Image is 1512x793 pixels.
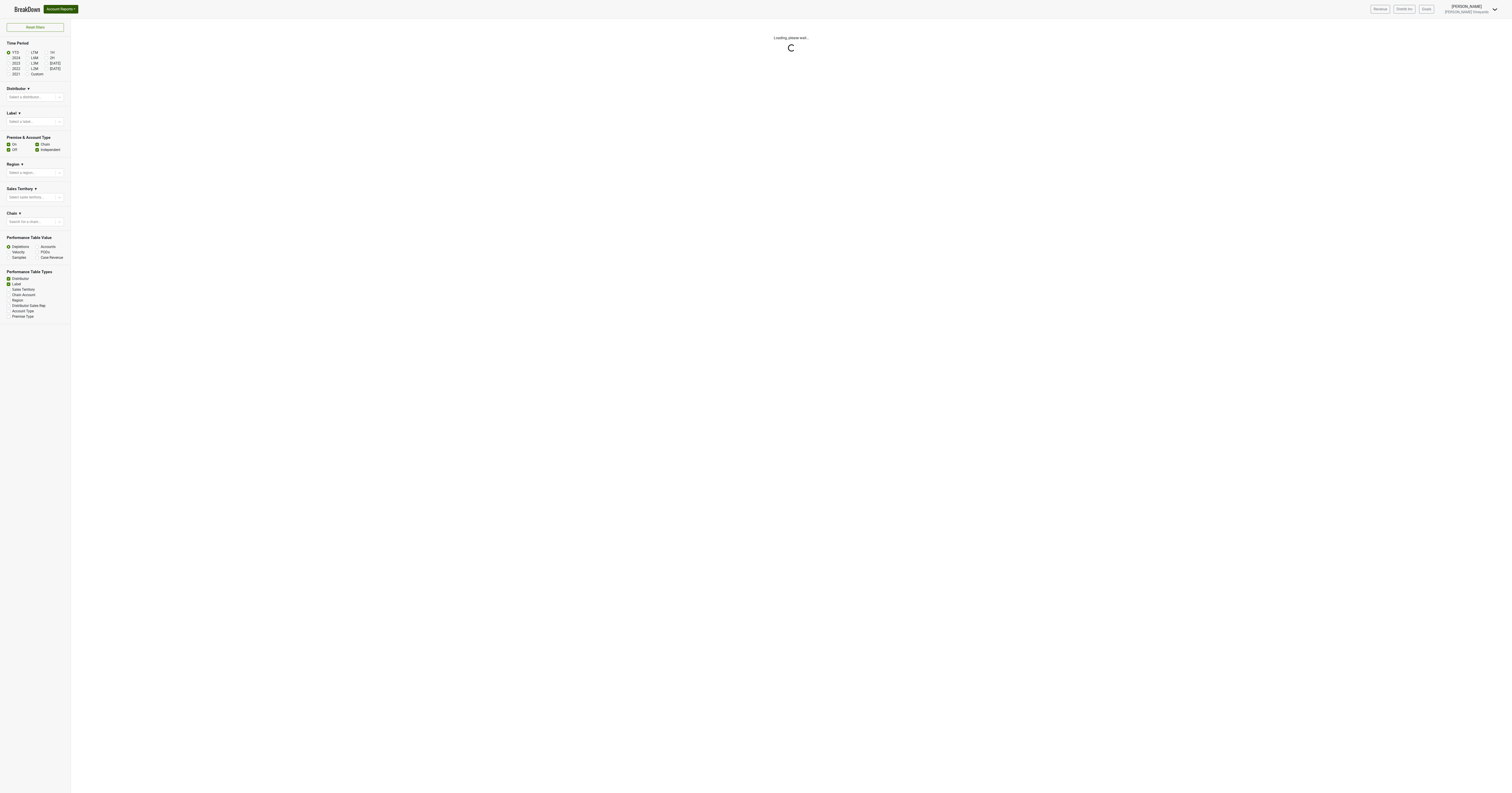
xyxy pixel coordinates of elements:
[1371,5,1390,14] a: Revenue
[1445,10,1489,14] span: [PERSON_NAME] Vineyards
[14,5,40,14] a: BreakDown
[1445,4,1489,9] div: [PERSON_NAME]
[1492,7,1498,12] img: Dropdown Menu
[1394,5,1415,14] a: Distrib Inv
[44,5,78,14] button: Account Reports
[667,35,916,41] p: Loading, please wait...
[1419,5,1434,14] a: Goals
